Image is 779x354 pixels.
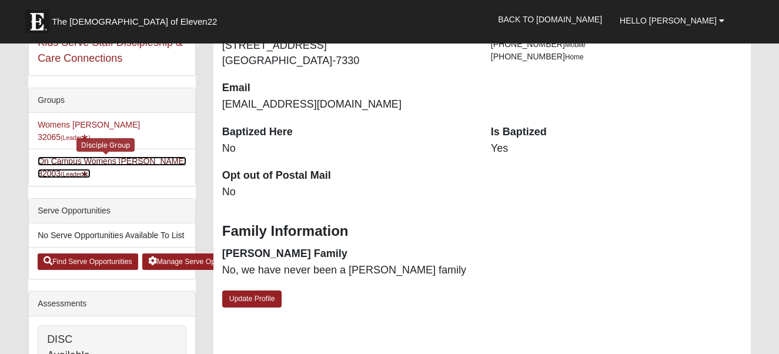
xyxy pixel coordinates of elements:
dt: Baptized Here [222,125,473,140]
a: On Campus Womens [PERSON_NAME] 32003(Leader) [38,156,186,178]
a: Hello [PERSON_NAME] [611,6,733,35]
div: Groups [29,88,195,113]
dd: [EMAIL_ADDRESS][DOMAIN_NAME] [222,97,473,112]
dd: Yes [491,141,742,156]
a: Update Profile [222,290,282,308]
dd: No [222,141,473,156]
span: Mobile [565,41,586,49]
span: Home [565,53,584,61]
span: Hello [PERSON_NAME] [620,16,717,25]
a: Womens [PERSON_NAME] 32065(Leader) [38,120,140,142]
a: Find Serve Opportunities [38,253,138,270]
span: The [DEMOGRAPHIC_DATA] of Eleven22 [52,16,217,28]
a: The [DEMOGRAPHIC_DATA] of Eleven22 [19,4,255,34]
div: Disciple Group [76,138,135,152]
small: (Leader ) [61,134,91,141]
dt: Email [222,81,473,96]
dd: No [222,185,473,200]
h3: Family Information [222,223,742,240]
dd: [STREET_ADDRESS] [GEOGRAPHIC_DATA]-7330 [222,38,473,68]
a: Manage Serve Opportunities [142,253,255,270]
dd: No, we have never been a [PERSON_NAME] family [222,263,473,278]
a: Back to [DOMAIN_NAME] [489,5,611,34]
img: Eleven22 logo [25,10,49,34]
div: Serve Opportunities [29,199,195,223]
dt: Opt out of Postal Mail [222,168,473,183]
small: (Leader ) [61,171,91,178]
dt: [PERSON_NAME] Family [222,246,473,262]
div: Assessments [29,292,195,316]
li: [PHONE_NUMBER] [491,38,742,51]
li: No Serve Opportunities Available To List [29,223,195,248]
li: [PHONE_NUMBER] [491,51,742,63]
dt: Is Baptized [491,125,742,140]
